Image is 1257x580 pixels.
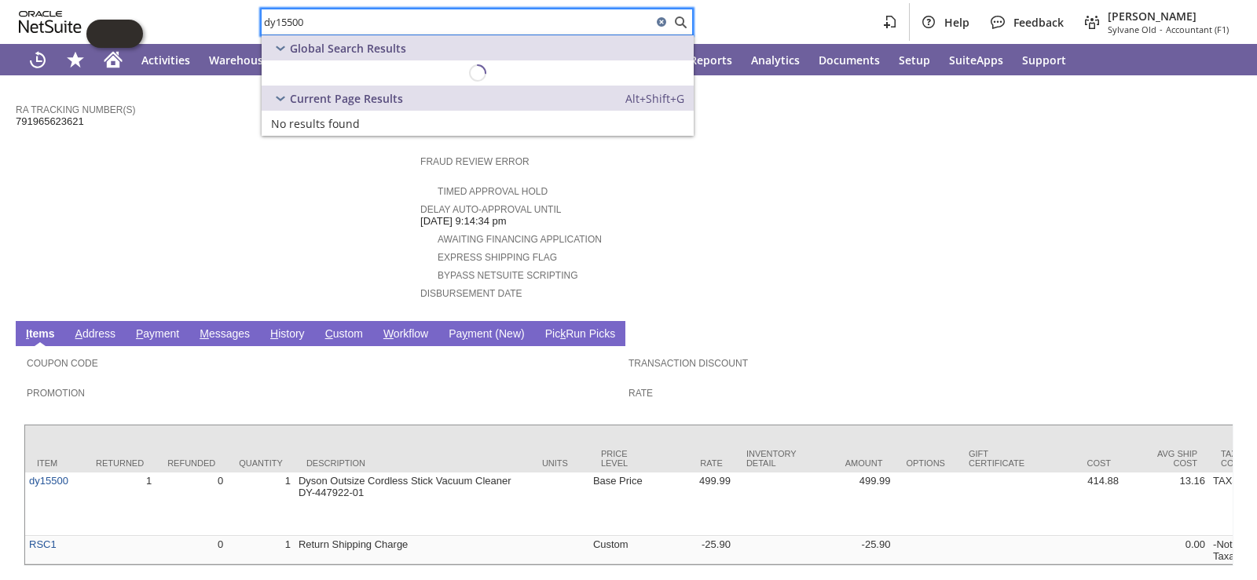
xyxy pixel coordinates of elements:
[19,44,57,75] a: Recent Records
[969,449,1024,468] div: Gift Certificate
[196,327,254,342] a: Messages
[809,44,889,75] a: Documents
[648,536,735,564] td: -25.90
[462,327,467,340] span: y
[438,252,557,263] a: Express Shipping Flag
[1036,472,1123,536] td: 414.88
[1013,15,1064,30] span: Feedback
[1213,324,1232,343] a: Unrolled view on
[290,41,406,56] span: Global Search Results
[167,458,215,468] div: Refunded
[589,536,648,564] td: Custom
[132,327,183,342] a: Payment
[819,458,882,468] div: Amount
[420,215,507,228] span: [DATE] 9:14:34 pm
[808,536,894,564] td: -25.90
[290,91,403,106] span: Current Page Results
[383,327,394,340] span: W
[628,358,748,369] a: Transaction Discount
[542,458,577,468] div: Units
[141,53,190,67] span: Activities
[420,288,522,299] a: Disbursement Date
[438,270,577,281] a: Bypass NetSuite Scripting
[270,327,278,340] span: H
[1221,449,1256,468] div: Tax Code
[445,327,528,342] a: Payment (New)
[37,458,72,468] div: Item
[16,115,84,128] span: 791965623621
[136,327,143,340] span: P
[944,15,969,30] span: Help
[1108,9,1229,24] span: [PERSON_NAME]
[132,44,200,75] a: Activities
[86,20,143,48] iframe: Click here to launch Oracle Guided Learning Help Panel
[1022,53,1066,67] span: Support
[906,458,945,468] div: Options
[601,449,636,468] div: Price Level
[295,536,530,564] td: Return Shipping Charge
[625,91,684,106] span: Alt+Shift+G
[589,472,648,536] td: Base Price
[648,472,735,536] td: 499.99
[239,458,283,468] div: Quantity
[321,327,367,342] a: Custom
[75,327,82,340] span: A
[306,458,519,468] div: Description
[29,538,57,550] a: RSC1
[1123,536,1209,564] td: 0.00
[66,50,85,69] svg: Shortcuts
[420,204,561,215] a: Delay Auto-Approval Until
[209,53,269,67] span: Warehouse
[96,458,144,468] div: Returned
[379,327,432,342] a: Workflow
[325,327,333,340] span: C
[660,458,723,468] div: Rate
[940,44,1013,75] a: SuiteApps
[438,234,602,245] a: Awaiting Financing Application
[156,536,227,564] td: 0
[671,13,690,31] svg: Search
[690,53,732,67] span: Reports
[1048,458,1111,468] div: Cost
[1134,449,1197,468] div: Avg Ship Cost
[1166,24,1229,35] span: Accountant (F1)
[1160,24,1163,35] span: -
[266,327,309,342] a: History
[680,44,742,75] a: Reports
[889,44,940,75] a: Setup
[16,104,135,115] a: RA Tracking Number(s)
[71,327,119,342] a: Address
[1123,472,1209,536] td: 13.16
[1013,44,1076,75] a: Support
[227,536,295,564] td: 1
[949,53,1003,67] span: SuiteApps
[808,472,894,536] td: 499.99
[420,156,530,167] a: Fraud Review Error
[628,388,653,399] a: Rate
[28,50,47,69] svg: Recent Records
[438,186,548,197] a: Timed Approval Hold
[22,327,59,342] a: Items
[271,116,360,131] span: No results found
[27,388,85,399] a: Promotion
[29,475,68,487] a: dy15500
[295,472,530,536] td: Dyson Outsize Cordless Stick Vacuum Cleaner DY-447922-01
[1108,24,1156,35] span: Sylvane Old
[156,472,227,536] td: 0
[115,20,143,48] span: Oracle Guided Learning Widget. To move around, please hold and drag
[94,44,132,75] a: Home
[560,327,566,340] span: k
[468,64,487,82] svg: Loading
[819,53,880,67] span: Documents
[200,327,209,340] span: M
[742,44,809,75] a: Analytics
[262,13,652,31] input: Search
[541,327,619,342] a: PickRun Picks
[262,111,694,136] a: No results found
[200,44,279,75] a: Warehouse
[19,11,82,33] svg: logo
[26,327,29,340] span: I
[27,358,98,369] a: Coupon Code
[751,53,800,67] span: Analytics
[84,472,156,536] td: 1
